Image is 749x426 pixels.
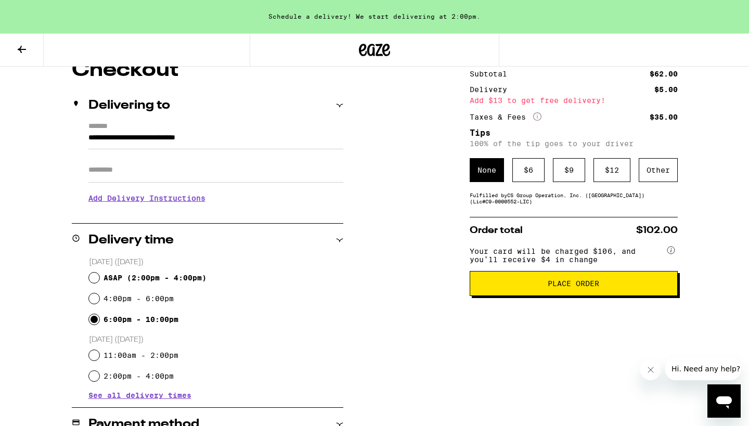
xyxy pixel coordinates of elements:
[654,86,678,93] div: $5.00
[88,99,170,112] h2: Delivering to
[553,158,585,182] div: $ 9
[639,158,678,182] div: Other
[470,243,665,264] span: Your card will be charged $106, and you’ll receive $4 in change
[512,158,545,182] div: $ 6
[88,186,343,210] h3: Add Delivery Instructions
[665,357,741,380] iframe: Message from company
[470,97,678,104] div: Add $13 to get free delivery!
[470,226,523,235] span: Order total
[88,210,343,218] p: We'll contact you at [PHONE_NUMBER] when we arrive
[650,70,678,78] div: $62.00
[548,280,599,287] span: Place Order
[88,392,191,399] button: See all delivery times
[89,335,343,345] p: [DATE] ([DATE])
[470,271,678,296] button: Place Order
[104,294,174,303] label: 4:00pm - 6:00pm
[470,86,514,93] div: Delivery
[470,112,541,122] div: Taxes & Fees
[636,226,678,235] span: $102.00
[72,60,343,81] h1: Checkout
[470,192,678,204] div: Fulfilled by CS Group Operation, Inc. ([GEOGRAPHIC_DATA]) (Lic# C9-0000552-LIC )
[88,234,174,247] h2: Delivery time
[470,129,678,137] h5: Tips
[89,257,343,267] p: [DATE] ([DATE])
[470,70,514,78] div: Subtotal
[593,158,630,182] div: $ 12
[470,158,504,182] div: None
[470,139,678,148] p: 100% of the tip goes to your driver
[707,384,741,418] iframe: Button to launch messaging window
[104,372,174,380] label: 2:00pm - 4:00pm
[104,274,206,282] span: ASAP ( 2:00pm - 4:00pm )
[104,315,178,324] label: 6:00pm - 10:00pm
[640,359,661,380] iframe: Close message
[650,113,678,121] div: $35.00
[104,351,178,359] label: 11:00am - 2:00pm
